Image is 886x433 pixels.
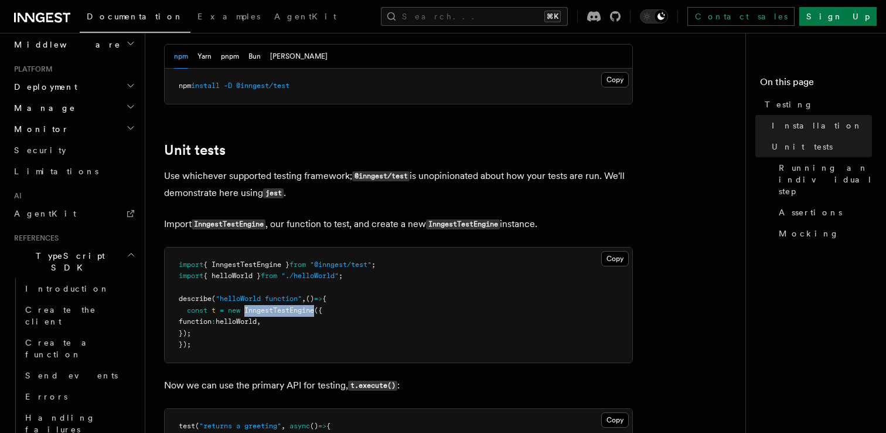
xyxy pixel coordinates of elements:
span: Installation [772,120,863,131]
span: t [212,306,216,314]
span: "./helloWorld" [281,272,339,280]
a: Testing [760,94,872,115]
span: () [310,422,318,430]
code: t.execute() [348,381,397,391]
span: Deployment [9,81,77,93]
span: : [212,317,216,326]
a: Unit tests [164,142,226,158]
a: Create the client [21,299,138,332]
span: AgentKit [14,209,76,218]
span: "returns a greeting" [199,422,281,430]
span: Mocking [779,228,839,239]
span: }); [179,340,191,349]
span: InngestTestEngine [244,306,314,314]
span: Security [14,146,66,155]
a: Installation [767,115,872,136]
a: Running an individual step [774,157,872,202]
button: Middleware [9,34,138,55]
code: jest [263,188,284,198]
span: "helloWorld function" [216,295,302,303]
span: { [326,422,330,430]
button: TypeScript SDK [9,245,138,278]
button: Monitor [9,119,138,140]
span: helloWorld [216,317,257,326]
span: @inngest/test [236,82,289,90]
span: , [302,295,306,303]
button: [PERSON_NAME] [270,45,328,69]
button: Search...⌘K [381,7,568,26]
span: { InngestTestEngine } [203,261,289,269]
span: , [257,317,261,326]
a: Assertions [774,202,872,223]
span: References [9,234,59,243]
span: { [322,295,326,303]
span: import [179,272,203,280]
span: { helloWorld } [203,272,261,280]
span: Send events [25,371,118,380]
span: Monitor [9,123,69,135]
span: Examples [197,12,260,21]
code: InngestTestEngine [192,219,265,229]
span: = [220,306,224,314]
span: TypeScript SDK [9,250,127,273]
a: Errors [21,386,138,407]
span: -D [224,82,232,90]
a: Sign Up [799,7,877,26]
span: Create a function [25,338,95,359]
h4: On this page [760,75,872,94]
a: Introduction [21,278,138,299]
span: => [314,295,322,303]
a: Unit tests [767,136,872,157]
button: Copy [601,72,629,87]
button: Copy [601,251,629,266]
span: Middleware [9,39,121,50]
a: Limitations [9,161,138,182]
span: ( [212,295,216,303]
a: Mocking [774,223,872,244]
button: Deployment [9,76,138,97]
span: async [289,422,310,430]
kbd: ⌘K [544,11,561,22]
span: AI [9,191,22,201]
span: AgentKit [274,12,336,21]
span: "@inngest/test" [310,261,372,269]
span: describe [179,295,212,303]
span: from [289,261,306,269]
span: }); [179,329,191,337]
button: Bun [248,45,261,69]
span: Manage [9,102,76,114]
span: from [261,272,277,280]
span: => [318,422,326,430]
span: import [179,261,203,269]
span: Platform [9,65,53,74]
span: Assertions [779,207,842,218]
p: Now we can use the primary API for testing, : [164,377,633,394]
a: Create a function [21,332,138,365]
a: AgentKit [9,203,138,224]
button: Manage [9,97,138,119]
span: const [187,306,207,314]
span: test [179,422,195,430]
span: , [281,422,285,430]
span: Create the client [25,305,96,326]
span: ( [195,422,199,430]
span: Unit tests [772,141,833,153]
a: AgentKit [267,4,343,32]
span: ; [339,272,343,280]
span: Errors [25,392,67,401]
span: () [306,295,314,303]
code: InngestTestEngine [426,219,500,229]
button: pnpm [221,45,239,69]
p: Import , our function to test, and create a new instance. [164,216,633,233]
span: Documentation [87,12,183,21]
button: Toggle dark mode [640,9,668,23]
code: @inngest/test [352,171,410,181]
button: Copy [601,412,629,428]
span: new [228,306,240,314]
a: Examples [190,4,267,32]
span: install [191,82,220,90]
span: ; [372,261,376,269]
span: npm [179,82,191,90]
span: ({ [314,306,322,314]
span: Testing [765,99,813,110]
